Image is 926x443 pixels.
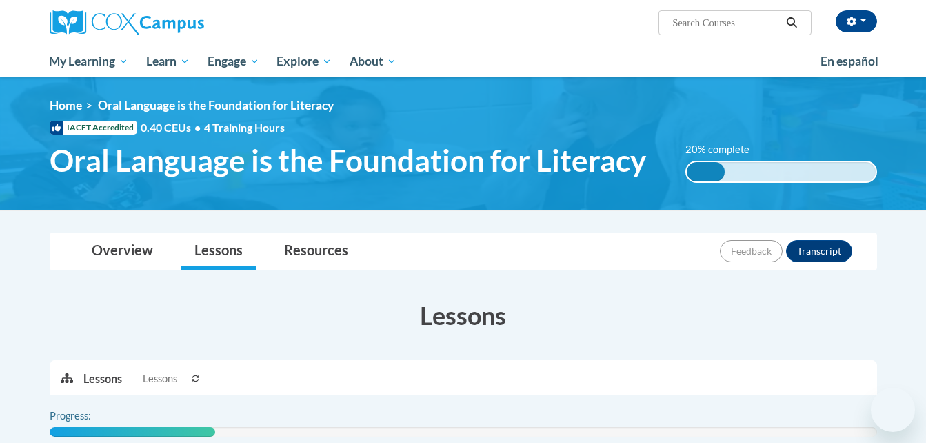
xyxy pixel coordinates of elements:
span: 4 Training Hours [204,121,285,134]
span: Engage [208,53,259,70]
span: Oral Language is the Foundation for Literacy [98,98,334,112]
input: Search Courses [671,14,781,31]
span: 0.40 CEUs [141,120,204,135]
div: Main menu [29,46,898,77]
label: Progress: [50,408,129,424]
button: Feedback [720,240,783,262]
a: My Learning [41,46,138,77]
span: Oral Language is the Foundation for Literacy [50,142,646,179]
span: Learn [146,53,190,70]
p: Lessons [83,371,122,386]
a: Learn [137,46,199,77]
div: 20% complete [687,162,725,181]
span: • [194,121,201,134]
span: En español [821,54,878,68]
h3: Lessons [50,298,877,333]
span: Explore [276,53,332,70]
a: Explore [268,46,341,77]
a: En español [812,47,887,76]
span: My Learning [49,53,128,70]
a: Engage [199,46,268,77]
a: Overview [78,233,167,270]
a: Home [50,98,82,112]
button: Transcript [786,240,852,262]
iframe: Button to launch messaging window [871,388,915,432]
button: Account Settings [836,10,877,32]
a: Resources [270,233,362,270]
a: About [341,46,405,77]
span: About [350,53,396,70]
button: Search [781,14,802,31]
label: 20% complete [685,142,765,157]
img: Cox Campus [50,10,204,35]
span: Lessons [143,371,177,386]
a: Cox Campus [50,10,312,35]
span: IACET Accredited [50,121,137,135]
a: Lessons [181,233,256,270]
